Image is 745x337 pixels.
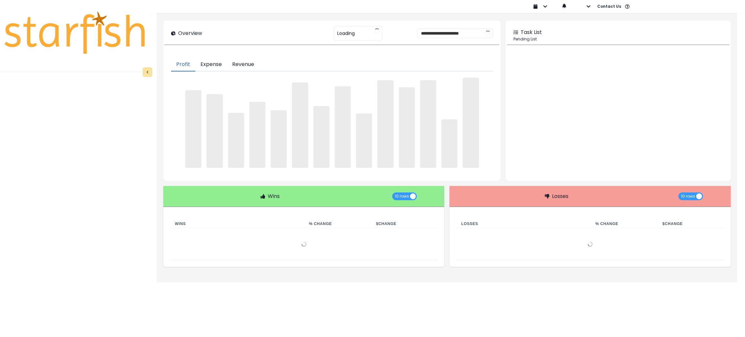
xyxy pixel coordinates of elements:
button: Revenue [227,58,259,71]
th: % Change [304,220,371,228]
span: ‌ [377,80,394,168]
span: ‌ [441,119,458,168]
span: ‌ [292,82,308,168]
span: ‌ [271,110,287,168]
span: ‌ [228,113,244,168]
span: ‌ [399,87,415,168]
span: 10 rows [395,192,409,200]
p: Losses [552,192,568,200]
p: Pending List [513,36,723,42]
span: ‌ [335,86,351,168]
span: ‌ [249,102,265,168]
span: ‌ [463,78,479,168]
span: ‌ [356,114,372,168]
th: Wins [170,220,304,228]
th: Losses [456,220,590,228]
span: ‌ [185,90,201,168]
span: 10 rows [681,192,695,200]
span: Loading [337,27,355,40]
span: ‌ [420,80,436,168]
button: Profit [171,58,195,71]
span: ‌ [207,94,223,168]
th: % Change [590,220,657,228]
span: ‌ [313,106,329,168]
p: Wins [268,192,280,200]
button: Expense [195,58,227,71]
p: Task List [521,28,542,36]
th: $ Change [657,220,724,228]
p: Overview [178,29,202,37]
th: $ Change [371,220,438,228]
